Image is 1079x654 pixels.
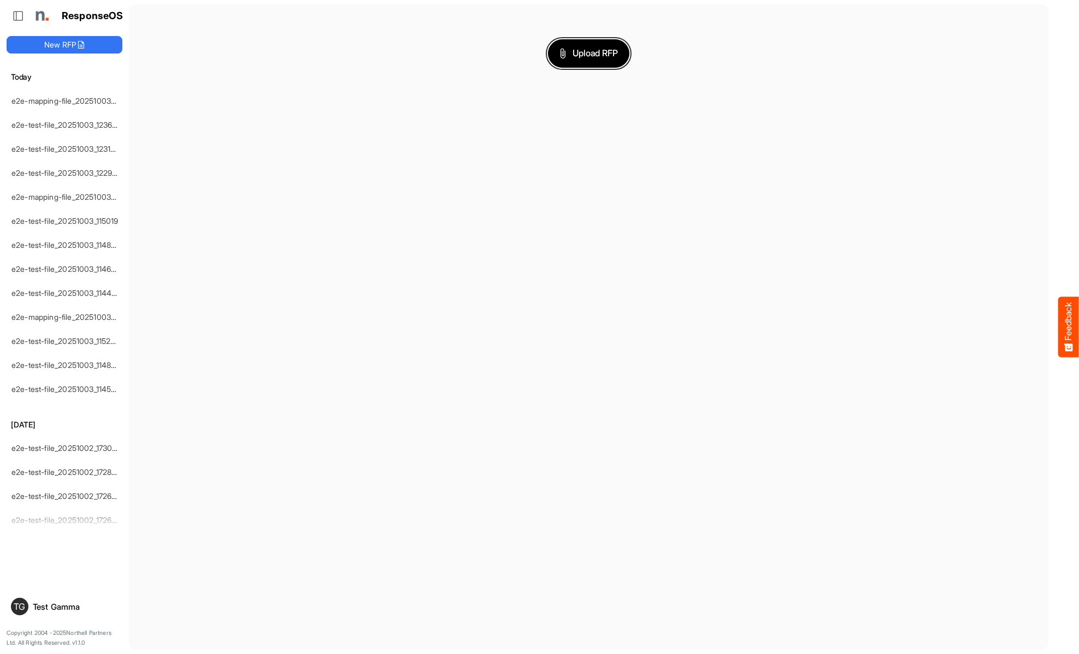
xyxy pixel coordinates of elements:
[11,264,120,274] a: e2e-test-file_20251003_114625
[548,39,630,68] button: Upload RFP
[11,491,121,501] a: e2e-test-file_20251002_172647
[7,628,122,647] p: Copyright 2004 - 2025 Northell Partners Ltd. All Rights Reserved. v 1.1.0
[11,240,121,249] a: e2e-test-file_20251003_114842
[62,10,123,22] h1: ResponseOS
[14,602,25,611] span: TG
[7,419,122,431] h6: [DATE]
[11,192,137,201] a: e2e-mapping-file_20251003_115256
[33,603,118,611] div: Test Gamma
[11,384,121,394] a: e2e-test-file_20251003_114502
[11,216,119,225] a: e2e-test-file_20251003_115019
[30,5,52,27] img: Northell
[11,96,139,105] a: e2e-mapping-file_20251003_124057
[7,36,122,53] button: New RFP
[11,168,122,177] a: e2e-test-file_20251003_122949
[559,46,618,61] span: Upload RFP
[11,467,121,477] a: e2e-test-file_20251002_172858
[11,288,120,298] a: e2e-test-file_20251003_114427
[11,120,122,129] a: e2e-test-file_20251003_123640
[11,443,120,453] a: e2e-test-file_20251002_173041
[1058,297,1079,358] button: Feedback
[11,360,120,370] a: e2e-test-file_20251003_114835
[7,71,122,83] h6: Today
[11,144,120,153] a: e2e-test-file_20251003_123146
[11,336,120,346] a: e2e-test-file_20251003_115234
[11,312,139,322] a: e2e-mapping-file_20251003_105358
